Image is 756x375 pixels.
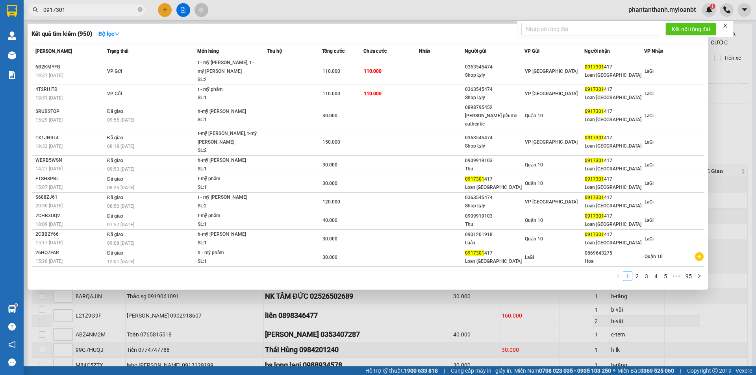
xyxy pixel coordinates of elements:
div: 417 [585,175,644,183]
div: 0898795452 [465,103,524,112]
span: 09:08 [DATE] [107,240,134,246]
span: LaGi [645,162,654,168]
input: Nhập số tổng đài [521,23,659,35]
div: SL: 1 [198,165,257,174]
span: 30.000 [322,181,337,186]
div: 0363545474 [465,194,524,202]
div: 417 [585,63,644,71]
div: h - mỹ phẩm [198,249,257,257]
div: Shop Lyly [465,202,524,210]
span: LaGi [645,139,654,145]
div: WERB5WSN [35,156,105,164]
div: 417 [585,157,644,165]
li: 4 [651,272,661,281]
span: Đã giao [107,176,123,182]
span: Đã giao [107,195,123,200]
span: 30.000 [322,236,337,242]
div: SL: 1 [198,183,257,192]
div: SL: 1 [198,257,257,266]
img: warehouse-icon [8,31,16,40]
span: down [114,31,120,37]
span: Chưa cước [363,48,387,54]
div: [PERSON_NAME] pèume authentic [465,112,524,128]
span: 40.000 [322,218,337,223]
span: message [8,358,16,366]
a: 95 [683,272,694,281]
span: Quận 10 [525,113,543,118]
div: t-mỹ phẩm [198,212,257,220]
strong: Bộ lọc [98,31,120,37]
div: S688ZJ61 [35,193,105,201]
div: Loan [GEOGRAPHIC_DATA] [585,220,644,229]
span: LaGi [525,255,534,260]
img: logo-vxr [7,5,17,17]
span: 09:53 [DATE] [107,166,134,172]
div: Loan [GEOGRAPHIC_DATA] [585,183,644,192]
span: Quận 10 [525,236,543,242]
div: 0869643275 [585,249,644,257]
div: h-mỹ [PERSON_NAME] [198,107,257,116]
div: t-mỹ [PERSON_NAME], t-mỹ [PERSON_NAME] [198,129,257,146]
span: 0917301 [465,176,484,182]
div: Loan [GEOGRAPHIC_DATA] [585,94,644,102]
div: SL: 2 [198,146,257,155]
li: Next 5 Pages [670,272,683,281]
div: SL: 1 [198,116,257,124]
span: 0917301 [465,250,484,256]
span: VP Gửi [524,48,539,54]
div: Loan [GEOGRAPHIC_DATA] [465,183,524,192]
span: VP [GEOGRAPHIC_DATA] [525,68,578,74]
li: Next Page [695,272,704,281]
span: Nhãn [419,48,430,54]
div: t - mỹ phẩm [198,85,257,94]
span: VP [GEOGRAPHIC_DATA] [525,91,578,96]
li: 3 [642,272,651,281]
span: Đã giao [107,213,123,219]
div: SL: 2 [198,76,257,84]
span: Quận 10 [525,218,543,223]
span: LaGi [645,68,654,74]
span: 15:07 [DATE] [35,185,63,190]
span: LaGi [645,236,654,242]
div: 417 [585,212,644,220]
div: 417 [585,85,644,94]
span: LaGi [645,113,654,118]
div: 2CBB2Y66 [35,230,105,238]
span: 08:50 [DATE] [107,203,134,209]
a: 2 [633,272,641,281]
span: 0917301 [585,87,604,92]
li: 2 [632,272,642,281]
span: 120.000 [322,199,340,205]
div: Loan [GEOGRAPHIC_DATA] [465,257,524,266]
span: question-circle [8,323,16,331]
span: ••• [670,272,683,281]
div: Loan [GEOGRAPHIC_DATA] [585,202,644,210]
div: 6B2KMYFB [35,63,105,71]
span: close-circle [138,6,143,14]
span: 110.000 [364,68,382,74]
div: Shop Lyly [465,142,524,150]
span: 09:55 [DATE] [107,117,134,123]
div: 0909919103 [465,157,524,165]
span: 30.000 [322,255,337,260]
span: 110.000 [364,91,382,96]
span: 0917301 [585,195,604,200]
a: 5 [661,272,670,281]
span: Tổng cước [322,48,345,54]
div: Hoa [585,257,644,266]
div: 417 [585,231,644,239]
div: Shop Lyly [465,94,524,102]
div: Loan [GEOGRAPHIC_DATA] [585,239,644,247]
span: VP Nhận [644,48,663,54]
h3: Kết quả tìm kiếm ( 950 ) [31,30,92,38]
div: 0363545474 [465,63,524,71]
div: t - mỹ [PERSON_NAME] [198,193,257,202]
span: 0917301 [585,109,604,114]
span: 19:33 [DATE] [35,144,63,149]
span: plus-circle [695,252,704,261]
div: 417 [585,134,644,142]
span: 12:01 [DATE] [107,259,134,264]
div: Loan [GEOGRAPHIC_DATA] [585,142,644,150]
